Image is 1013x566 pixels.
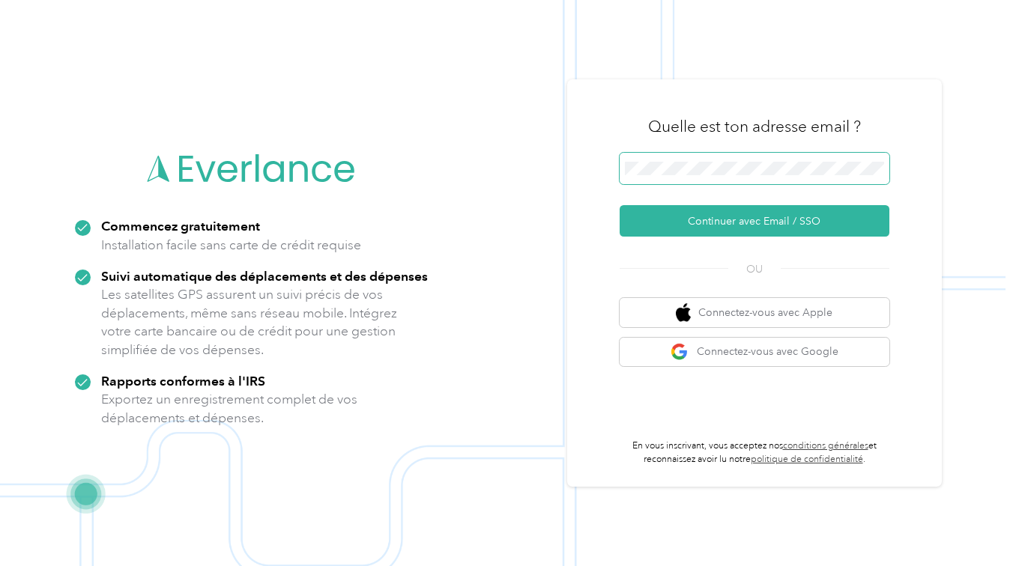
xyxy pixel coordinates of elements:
[620,298,889,327] button: logo AppleConnectez-vous avec Apple
[101,218,260,234] font: Commencez gratuitement
[751,454,863,465] a: politique de confidentialité
[101,391,357,426] font: Exportez un enregistrement complet de vos déplacements et dépenses.
[698,306,832,319] font: Connectez-vous avec Apple
[697,345,838,358] font: Connectez-vous avec Google
[863,454,865,465] font: .
[101,237,361,253] font: Installation facile sans carte de crédit requise
[620,205,889,237] button: Continuer avec Email / SSO
[671,343,689,362] img: logo Google
[101,373,265,389] font: Rapports conformes à l'IRS
[746,263,763,276] font: OU
[929,482,1013,566] iframe: Everlance-gr Chat Button Frame
[688,215,820,228] font: Continuer avec Email / SSO
[644,440,877,465] font: et reconnaissez avoir lu notre
[620,338,889,367] button: logo GoogleConnectez-vous avec Google
[648,117,861,136] font: Quelle est ton adresse email ?
[676,303,691,322] img: logo Apple
[101,286,397,358] font: Les satellites GPS assurent un suivi précis de vos déplacements, même sans réseau mobile. Intégre...
[632,440,783,451] font: En vous inscrivant, vous acceptez nos
[101,268,428,284] font: Suivi automatique des déplacements et des dépenses
[783,440,868,451] a: conditions générales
